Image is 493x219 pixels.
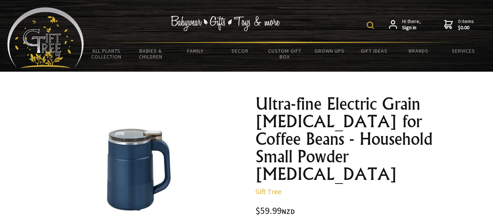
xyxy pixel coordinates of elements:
[458,18,474,31] span: 0 items
[444,18,474,31] a: 0 items$0.00
[128,43,173,64] a: Babies & Children
[262,43,307,64] a: Custom Gift Box
[307,43,352,58] a: Grown Ups
[396,43,441,58] a: Brands
[255,95,469,183] h1: Ultra-fine Electric Grain [MEDICAL_DATA] for Coffee Beans - Household Small Powder [MEDICAL_DATA]
[402,18,421,31] span: Hi there,
[367,22,374,29] img: product search
[352,43,396,58] a: Gift Ideas
[84,43,128,64] a: All Plants Collection
[389,18,421,31] a: Hi there,Sign in
[218,43,262,58] a: Decor
[402,24,421,31] strong: Sign in
[441,43,486,58] a: Services
[173,43,218,58] a: Family
[458,24,474,31] strong: $0.00
[171,16,280,31] img: Babywear - Gifts - Toys & more
[255,187,281,196] a: Gift Tree
[282,207,295,216] span: NZD
[255,206,469,216] div: $59.99
[7,7,84,68] img: Babyware - Gifts - Toys and more...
